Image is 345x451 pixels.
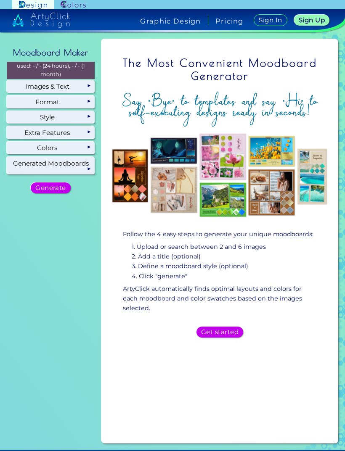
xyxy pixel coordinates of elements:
h2: Say "Bye" to templates and say "Hi" to self-executing designs ready in seconds! [108,90,332,123]
p: used: - / - (24 hours), - / - (1 month) [7,62,95,79]
p: 1. Upload or search between 2 and 6 images 2. Add a title (optional) 3. Define a moodboard style ... [132,242,314,281]
div: Images & Text [7,80,95,93]
h5: Get started [203,329,236,335]
div: Extra Features [7,126,95,139]
a: Pricing [215,18,244,24]
p: Follow the 4 easy steps to generate your unique moodboards: [123,229,317,239]
div: Format [7,95,95,108]
h5: Generate [37,185,64,191]
div: Generated Moodboards [7,157,95,174]
h5: Sign Up [300,17,324,23]
p: ArtyClick automatically finds optimal layouts and colors for each moodboard and color swatches ba... [123,284,317,313]
h5: Sign In [260,17,281,23]
h4: Graphic Design [140,18,201,24]
img: artyclick_design_logo_white_combined_path.svg [12,13,70,28]
div: Style [7,111,95,124]
a: Sign In [255,15,286,26]
h1: The Most Convenient Moodboard Generator [108,51,332,88]
img: overview.jpg [108,129,332,222]
h2: Moodboard Maker [9,43,93,62]
img: ArtyClick Colors logo [61,1,86,9]
a: Sign Up [296,15,328,25]
div: Colors [7,142,95,154]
